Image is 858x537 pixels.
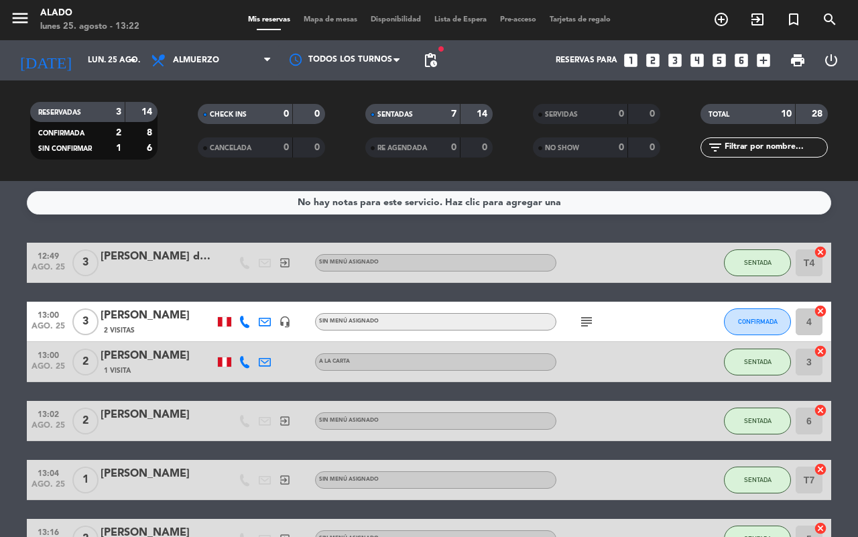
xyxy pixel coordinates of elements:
[493,16,543,23] span: Pre-acceso
[650,109,658,119] strong: 0
[116,128,121,137] strong: 2
[713,11,729,27] i: add_circle_outline
[755,52,772,69] i: add_box
[72,467,99,493] span: 1
[814,345,827,358] i: cancel
[32,421,65,436] span: ago. 25
[40,7,139,20] div: Alado
[10,8,30,33] button: menu
[814,245,827,259] i: cancel
[101,406,214,424] div: [PERSON_NAME]
[210,111,247,118] span: CHECK INS
[364,16,428,23] span: Disponibilidad
[116,143,121,153] strong: 1
[707,139,723,156] i: filter_list
[428,16,493,23] span: Lista de Espera
[738,318,778,325] span: CONFIRMADA
[104,325,135,336] span: 2 Visitas
[279,257,291,269] i: exit_to_app
[822,11,838,27] i: search
[38,130,84,137] span: CONFIRMADA
[72,249,99,276] span: 3
[32,406,65,421] span: 13:02
[622,52,639,69] i: looks_one
[101,465,214,483] div: [PERSON_NAME]
[38,145,92,152] span: SIN CONFIRMAR
[451,143,456,152] strong: 0
[319,359,350,364] span: A la carta
[210,145,251,152] span: CANCELADA
[711,52,728,69] i: looks_5
[814,404,827,417] i: cancel
[437,45,445,53] span: fiber_manual_record
[314,109,322,119] strong: 0
[724,349,791,375] button: SENTADA
[709,111,729,118] span: TOTAL
[241,16,297,23] span: Mis reservas
[10,8,30,28] i: menu
[724,408,791,434] button: SENTADA
[32,465,65,480] span: 13:04
[101,347,214,365] div: [PERSON_NAME]
[482,143,490,152] strong: 0
[666,52,684,69] i: looks_3
[543,16,617,23] span: Tarjetas de regalo
[724,308,791,335] button: CONFIRMADA
[72,408,99,434] span: 2
[319,418,379,423] span: Sin menú asignado
[688,52,706,69] i: looks_4
[422,52,438,68] span: pending_actions
[32,263,65,278] span: ago. 25
[724,249,791,276] button: SENTADA
[814,463,827,476] i: cancel
[284,109,289,119] strong: 0
[72,308,99,335] span: 3
[32,362,65,377] span: ago. 25
[297,16,364,23] span: Mapa de mesas
[125,52,141,68] i: arrow_drop_down
[314,143,322,152] strong: 0
[744,417,772,424] span: SENTADA
[72,349,99,375] span: 2
[173,56,219,65] span: Almuerzo
[147,143,155,153] strong: 6
[477,109,490,119] strong: 14
[279,415,291,427] i: exit_to_app
[32,480,65,495] span: ago. 25
[298,195,561,211] div: No hay notas para este servicio. Haz clic para agregar una
[279,316,291,328] i: headset_mic
[32,247,65,263] span: 12:49
[116,107,121,117] strong: 3
[744,259,772,266] span: SENTADA
[38,109,81,116] span: RESERVADAS
[104,365,131,376] span: 1 Visita
[786,11,802,27] i: turned_in_not
[744,476,772,483] span: SENTADA
[279,474,291,486] i: exit_to_app
[578,314,595,330] i: subject
[781,109,792,119] strong: 10
[147,128,155,137] strong: 8
[790,52,806,68] span: print
[32,306,65,322] span: 13:00
[451,109,456,119] strong: 7
[141,107,155,117] strong: 14
[619,143,624,152] strong: 0
[814,304,827,318] i: cancel
[284,143,289,152] strong: 0
[10,46,81,75] i: [DATE]
[644,52,662,69] i: looks_two
[377,111,413,118] span: SENTADAS
[32,347,65,362] span: 13:00
[733,52,750,69] i: looks_6
[319,318,379,324] span: Sin menú asignado
[723,140,827,155] input: Filtrar por nombre...
[650,143,658,152] strong: 0
[814,40,848,80] div: LOG OUT
[724,467,791,493] button: SENTADA
[749,11,765,27] i: exit_to_app
[823,52,839,68] i: power_settings_new
[744,358,772,365] span: SENTADA
[40,20,139,34] div: lunes 25. agosto - 13:22
[545,145,579,152] span: NO SHOW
